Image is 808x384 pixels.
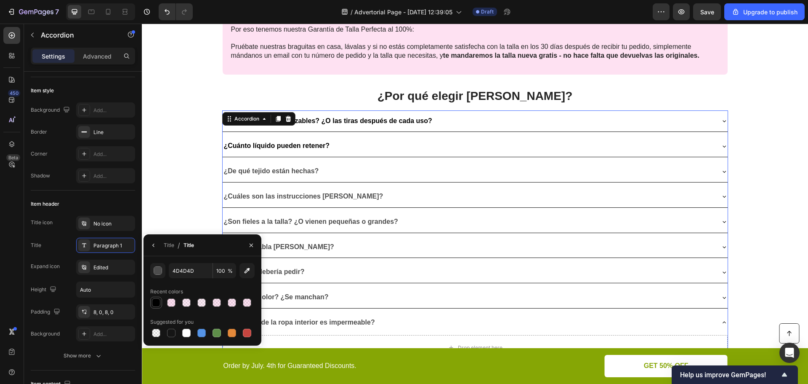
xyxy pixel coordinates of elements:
[731,8,797,16] div: Upgrade to publish
[164,242,174,249] div: Title
[316,321,361,328] div: Drop element here
[31,306,62,318] div: Padding
[81,191,258,206] div: Rich Text Editor. Editing area: main
[82,293,233,305] p: ¿Qué parte de la ropa interior es impermeable?
[463,331,586,354] a: GET 50% OFF
[150,318,194,326] div: Suggested for you
[6,154,20,161] div: Beta
[93,330,133,338] div: Add...
[93,242,133,250] div: Paragraph 1
[42,52,65,61] p: Settings
[351,8,353,16] span: /
[31,219,53,226] div: Title icon
[159,3,193,20] div: Undo/Redo
[82,167,242,179] p: ¿Cuáles son las instrucciones [PERSON_NAME]?
[82,218,192,230] p: ¿Hay una tabla [PERSON_NAME]?
[81,140,178,155] div: Rich Text Editor. Editing area: main
[301,28,558,35] strong: te mandaremos la talla nueva gratis - no hace falta que devuelvas las originales.
[31,128,47,136] div: Border
[64,352,103,360] div: Show more
[31,242,41,249] div: Title
[354,8,452,16] span: Advertorial Page - [DATE] 12:39:05
[82,118,188,126] strong: ¿Cuánto líquido pueden retener?
[680,370,789,380] button: Show survey - Help us improve GemPages!
[93,107,133,114] div: Add...
[693,3,721,20] button: Save
[93,172,133,180] div: Add...
[178,240,180,250] span: /
[8,90,20,97] div: 450
[81,266,188,281] div: Rich Text Editor. Editing area: main
[81,166,243,180] div: Rich Text Editor. Editing area: main
[83,52,112,61] p: Advanced
[93,150,133,158] div: Add...
[82,192,256,204] p: ¿Son fieles a la talla? ¿O vienen pequeñas o grandes?
[81,216,194,231] div: Rich Text Editor. Editing area: main
[81,115,189,130] div: Rich Text Editor. Editing area: main
[41,30,112,40] p: Accordion
[80,64,586,81] h2: ¿Por qué elegir [PERSON_NAME]?
[91,91,119,99] div: Accordion
[93,309,133,316] div: 8, 0, 8, 0
[779,343,800,363] div: Open Intercom Messenger
[142,24,808,384] iframe: Design area
[81,90,292,105] div: Rich Text Editor. Editing area: main
[502,338,547,347] p: GET 50% OFF
[228,267,233,275] span: %
[89,11,577,37] p: Pruébate nuestras braguitas en casa, lávalas y si no estás completamente satisfecha con la talla ...
[81,241,164,256] div: Rich Text Editor. Editing area: main
[31,172,50,180] div: Shadow
[31,284,58,295] div: Height
[77,282,135,297] input: Auto
[700,8,714,16] span: Save
[93,220,133,228] div: No icon
[82,242,163,255] p: ¿Qué talla debería pedir?
[680,371,779,379] span: Help us improve GemPages!
[93,264,133,271] div: Edited
[31,105,72,116] div: Background
[183,242,194,249] div: Title
[31,87,54,94] div: Item style
[82,94,290,101] strong: ¿Son lavables y reutilizables? ¿O las tiras después de cada uso?
[81,292,234,306] div: Rich Text Editor. Editing area: main
[31,200,59,208] div: Item header
[724,3,805,20] button: Upgrade to publish
[481,8,494,16] span: Draft
[93,129,133,136] div: Line
[3,3,63,20] button: 7
[82,268,187,280] p: ¿Hay algún olor? ¿Se manchan?
[31,348,135,363] button: Show more
[150,288,183,295] div: Recent colors
[82,142,177,154] p: ¿De qué tejido están hechas?
[31,263,60,270] div: Expand icon
[169,263,213,278] input: Eg: FFFFFF
[31,330,60,338] div: Background
[55,7,59,17] p: 7
[31,150,48,158] div: Corner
